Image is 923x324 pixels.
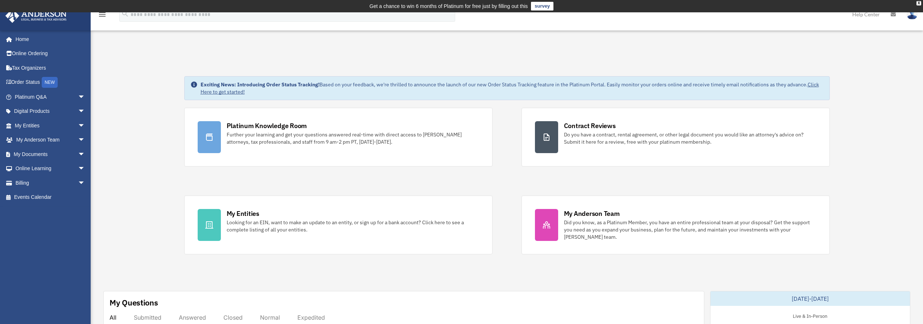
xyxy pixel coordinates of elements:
[98,13,107,19] a: menu
[121,10,129,18] i: search
[184,108,493,167] a: Platinum Knowledge Room Further your learning and get your questions answered real-time with dire...
[5,133,96,147] a: My Anderson Teamarrow_drop_down
[98,10,107,19] i: menu
[223,314,243,321] div: Closed
[227,209,259,218] div: My Entities
[564,121,616,130] div: Contract Reviews
[5,75,96,90] a: Order StatusNEW
[42,77,58,88] div: NEW
[78,147,92,162] span: arrow_drop_down
[5,104,96,119] a: Digital Productsarrow_drop_down
[78,90,92,104] span: arrow_drop_down
[5,61,96,75] a: Tax Organizers
[201,81,819,95] a: Click Here to get started!
[110,297,158,308] div: My Questions
[5,190,96,205] a: Events Calendar
[78,161,92,176] span: arrow_drop_down
[227,131,479,145] div: Further your learning and get your questions answered real-time with direct access to [PERSON_NAM...
[531,2,553,11] a: survey
[5,32,92,46] a: Home
[3,9,69,23] img: Anderson Advisors Platinum Portal
[297,314,325,321] div: Expedited
[5,176,96,190] a: Billingarrow_drop_down
[5,46,96,61] a: Online Ordering
[5,161,96,176] a: Online Learningarrow_drop_down
[5,147,96,161] a: My Documentsarrow_drop_down
[134,314,161,321] div: Submitted
[370,2,528,11] div: Get a chance to win 6 months of Platinum for free just by filling out this
[78,118,92,133] span: arrow_drop_down
[5,90,96,104] a: Platinum Q&Aarrow_drop_down
[184,196,493,254] a: My Entities Looking for an EIN, want to make an update to an entity, or sign up for a bank accoun...
[564,209,620,218] div: My Anderson Team
[110,314,116,321] div: All
[78,133,92,148] span: arrow_drop_down
[564,219,816,241] div: Did you know, as a Platinum Member, you have an entire professional team at your disposal? Get th...
[5,118,96,133] a: My Entitiesarrow_drop_down
[227,121,307,130] div: Platinum Knowledge Room
[710,291,910,306] div: [DATE]-[DATE]
[787,312,833,319] div: Live & In-Person
[201,81,824,95] div: Based on your feedback, we're thrilled to announce the launch of our new Order Status Tracking fe...
[260,314,280,321] div: Normal
[564,131,816,145] div: Do you have a contract, rental agreement, or other legal document you would like an attorney's ad...
[522,108,830,167] a: Contract Reviews Do you have a contract, rental agreement, or other legal document you would like...
[907,9,918,20] img: User Pic
[916,1,921,5] div: close
[179,314,206,321] div: Answered
[522,196,830,254] a: My Anderson Team Did you know, as a Platinum Member, you have an entire professional team at your...
[78,176,92,190] span: arrow_drop_down
[227,219,479,233] div: Looking for an EIN, want to make an update to an entity, or sign up for a bank account? Click her...
[201,81,320,88] strong: Exciting News: Introducing Order Status Tracking!
[78,104,92,119] span: arrow_drop_down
